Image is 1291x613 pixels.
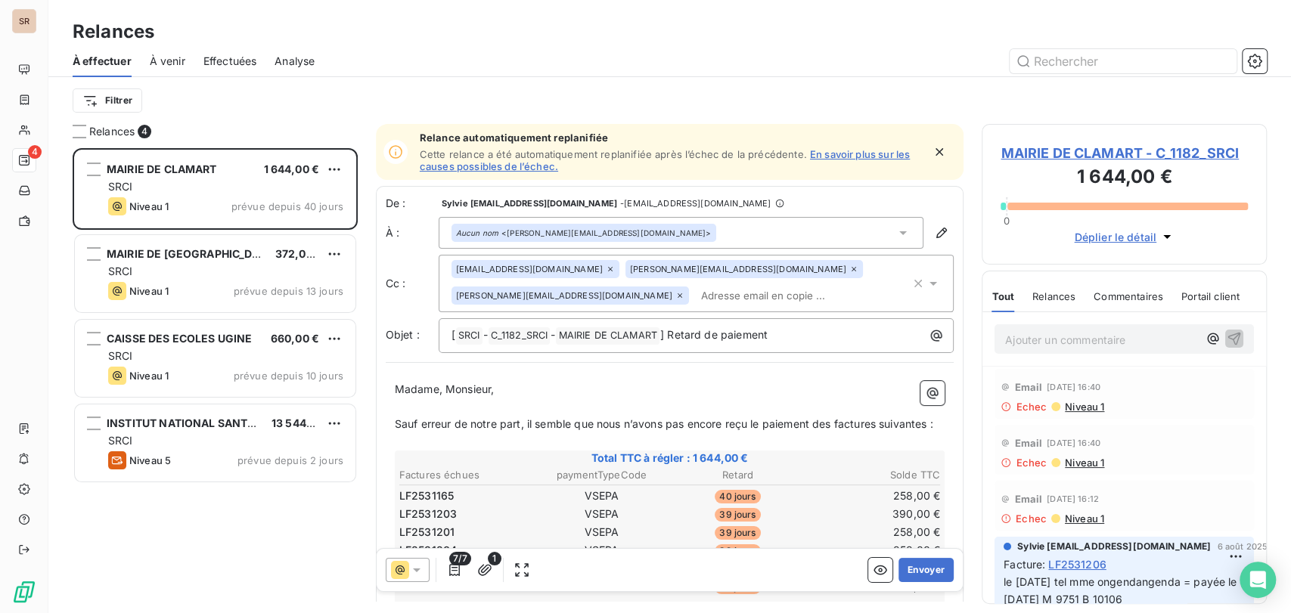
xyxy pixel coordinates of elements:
span: Commentaires [1094,290,1163,302]
td: 390,00 € [806,506,941,522]
span: SRCI [108,180,133,193]
td: 258,00 € [806,488,941,504]
span: 39 jours [715,544,760,558]
span: MAIRIE DE [GEOGRAPHIC_DATA] [107,247,276,260]
input: Adresse email en copie ... [695,284,870,307]
th: Solde TTC [806,467,941,483]
span: le [DATE] tel mme ongendangenda = payée le [DATE] M 9751 B 10106 [1004,575,1240,605]
span: 372,00 € [275,247,323,260]
span: CAISSE DES ECOLES UGINE [107,332,252,345]
div: grid [73,148,358,613]
span: 39 jours [715,508,760,522]
span: SRCI [108,349,133,362]
span: Sylvie [EMAIL_ADDRESS][DOMAIN_NAME] [442,199,617,208]
span: Relances [1032,290,1075,302]
span: LF2531201 [399,525,455,540]
th: paymentTypeCode [535,467,669,483]
span: 40 jours [715,490,760,503]
span: C_1182_SRCI [489,327,551,345]
span: [DATE] 16:12 [1047,494,1099,503]
span: Effectuées [203,54,257,69]
label: Cc : [386,276,439,291]
span: ] Retard de paiement [660,328,768,341]
span: Madame, Monsieur, [395,382,495,395]
span: 7/7 [449,552,470,565]
span: De : [386,196,439,211]
span: Niveau 1 [1063,401,1104,413]
span: 1 644,00 € [264,163,320,175]
span: INSTITUT NATIONAL SANTE (INSERM) [107,416,307,429]
span: Echec [1016,401,1047,413]
span: 1 [488,552,501,565]
span: [DATE] 16:40 [1047,382,1100,392]
span: - [EMAIL_ADDRESS][DOMAIN_NAME] [620,199,771,208]
span: À effectuer [73,54,132,69]
span: Relances [89,124,135,139]
span: [EMAIL_ADDRESS][DOMAIN_NAME] [456,265,603,274]
span: Email [1014,381,1042,393]
span: MAIRIE DE CLAMART - C_1182_SRCI [1001,143,1248,163]
td: 258,00 € [806,542,941,559]
span: prévue depuis 2 jours [237,454,343,466]
button: Filtrer [73,88,142,113]
h3: 1 644,00 € [1001,163,1248,193]
td: 258,00 € [806,524,941,540]
span: MAIRIE DE CLAMART [556,327,659,345]
span: 39 jours [715,526,760,540]
span: Niveau 1 [129,200,169,212]
span: [PERSON_NAME][EMAIL_ADDRESS][DOMAIN_NAME] [456,291,672,300]
span: - [483,328,488,341]
span: Niveau 1 [1063,512,1104,525]
div: Open Intercom Messenger [1240,562,1276,598]
span: Sauf erreur de notre part, il semble que nous n’avons pas encore reçu le paiement des factures su... [395,417,933,430]
span: [ [452,328,455,341]
span: SRCI [108,434,133,447]
td: VSEPA [535,524,669,540]
span: Tout [992,290,1014,302]
em: Aucun nom [456,228,498,238]
span: LF2531165 [399,488,454,503]
span: prévue depuis 40 jours [231,200,343,212]
span: Email [1014,493,1042,505]
span: À venir [150,54,185,69]
th: Retard [671,467,805,483]
span: Analyse [275,54,315,69]
span: Cette relance a été automatiquement replanifiée après l’échec de la précédente. [420,148,807,160]
span: MAIRIE DE CLAMART [107,163,217,175]
span: 660,00 € [271,332,319,345]
span: Echec [1016,512,1047,525]
span: Solde TTC [852,599,942,611]
div: SR [12,9,36,33]
span: SRCI [456,327,483,345]
span: 4 [138,125,151,138]
div: <[PERSON_NAME][EMAIL_ADDRESS][DOMAIN_NAME]> [456,228,712,238]
a: En savoir plus sur les causes possibles de l’échec. [420,148,910,172]
span: Déplier le détail [1074,229,1156,245]
span: - [551,328,555,341]
label: À : [386,225,439,240]
h3: Relances [73,18,154,45]
span: Portail client [1181,290,1240,302]
img: Logo LeanPay [12,580,36,604]
span: Niveau 1 [129,285,169,297]
td: VSEPA [535,506,669,522]
span: LF2531203 [399,506,457,522]
span: Sylvie [EMAIL_ADDRESS][DOMAIN_NAME] [1017,540,1211,553]
span: prévue depuis 10 jours [234,370,343,382]
span: Niveau 1 [129,370,169,382]
span: Total TTC à régler : 1 644,00 € [397,450,943,466]
td: VSEPA [535,488,669,504]
button: Déplier le détail [1069,228,1179,246]
span: LF2531206 [1048,556,1106,572]
span: 13 544,49 € [272,416,334,429]
span: LF2531204 [399,543,457,558]
span: Email [1014,437,1042,449]
span: Facture : [1004,556,1045,572]
input: Rechercher [1010,49,1237,73]
span: Niveau 5 [129,454,171,466]
span: 0 [1004,215,1010,227]
span: Relance automatiquement replanifiée [420,132,923,144]
span: prévue depuis 13 jours [234,285,343,297]
span: Echec [1016,457,1047,469]
span: [DATE] 16:40 [1047,438,1100,447]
